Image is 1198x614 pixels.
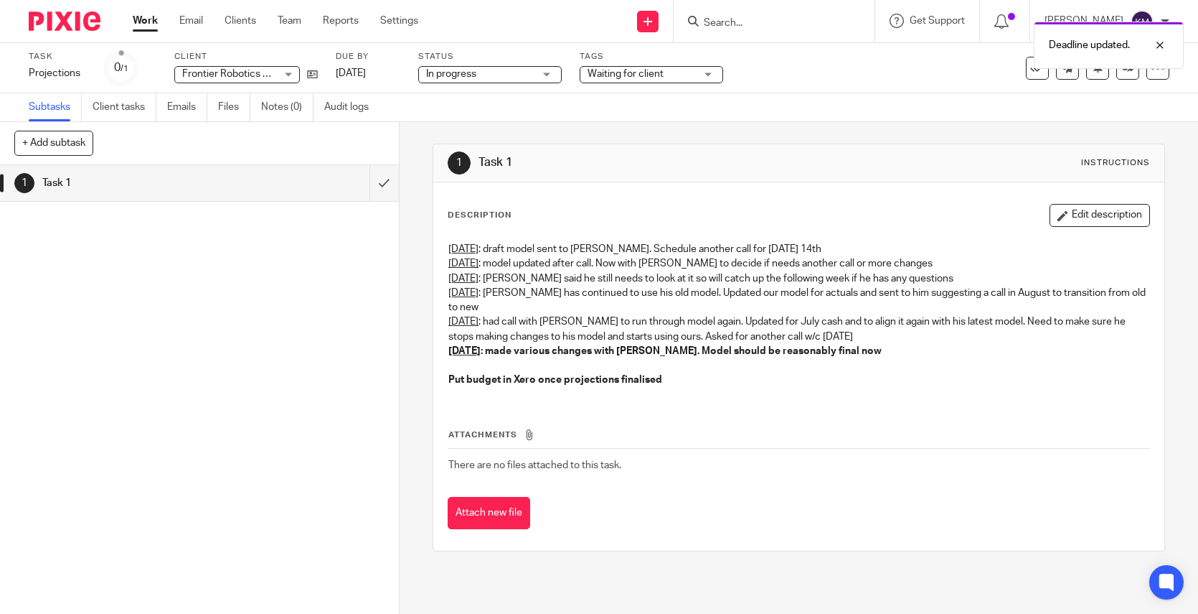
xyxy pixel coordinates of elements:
[448,431,517,439] span: Attachments
[167,93,207,121] a: Emails
[324,93,379,121] a: Audit logs
[261,93,313,121] a: Notes (0)
[114,60,128,76] div: 0
[448,460,621,470] span: There are no files attached to this task.
[448,274,478,284] u: [DATE]
[29,11,100,31] img: Pixie
[448,317,478,327] u: [DATE]
[1049,38,1130,52] p: Deadline updated.
[448,210,511,221] p: Description
[478,155,829,170] h1: Task 1
[580,51,723,62] label: Tags
[448,244,478,254] u: [DATE]
[448,346,481,356] u: [DATE]
[218,93,250,121] a: Files
[448,286,1149,315] p: : [PERSON_NAME] has continued to use his old model. Updated our model for actuals and sent to him...
[448,242,1149,256] p: : draft model sent to [PERSON_NAME]. Schedule another call for [DATE] 14th
[1050,204,1150,227] button: Edit description
[336,68,366,78] span: [DATE]
[1131,10,1154,33] img: svg%3E
[448,288,478,298] u: [DATE]
[182,69,296,79] span: Frontier Robotics Limited
[14,173,34,193] div: 1
[174,51,318,62] label: Client
[121,65,128,73] small: /1
[448,497,530,529] button: Attach new file
[336,51,400,62] label: Due by
[42,172,251,194] h1: Task 1
[29,93,82,121] a: Subtasks
[225,14,256,28] a: Clients
[448,152,471,175] div: 1
[29,66,86,80] div: Projections
[448,375,662,385] strong: Put budget in Xero once projections finalised
[448,346,882,356] strong: : made various changes with [PERSON_NAME]. Model should be reasonably final now
[1081,157,1150,169] div: Instructions
[278,14,301,28] a: Team
[133,14,158,28] a: Work
[588,69,664,79] span: Waiting for client
[448,256,1149,271] p: : model updated after call. Now with [PERSON_NAME] to decide if needs another call or more changes
[93,93,156,121] a: Client tasks
[418,51,562,62] label: Status
[29,51,86,62] label: Task
[448,315,1149,344] p: : had call with [PERSON_NAME] to run through model again. Updated for July cash and to align it a...
[426,69,476,79] span: In progress
[323,14,359,28] a: Reports
[14,131,93,155] button: + Add subtask
[448,259,478,269] u: [DATE]
[380,14,418,28] a: Settings
[179,14,203,28] a: Email
[448,271,1149,286] p: : [PERSON_NAME] said he still needs to look at it so will catch up the following week if he has a...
